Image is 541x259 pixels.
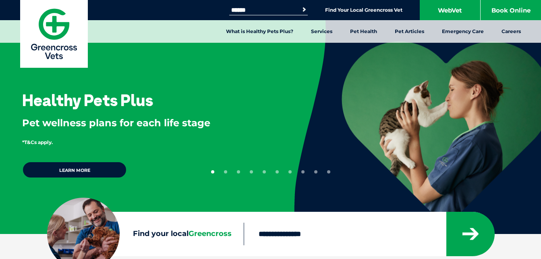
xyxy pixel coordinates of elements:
a: Pet Articles [386,20,433,43]
button: 8 of 10 [301,170,305,173]
a: Emergency Care [433,20,493,43]
button: 6 of 10 [276,170,279,173]
h3: Healthy Pets Plus [22,92,153,108]
a: Pet Health [341,20,386,43]
a: Careers [493,20,530,43]
button: 5 of 10 [263,170,266,173]
a: Learn more [22,161,127,178]
a: Find Your Local Greencross Vet [325,7,402,13]
p: Pet wellness plans for each life stage [22,116,268,130]
button: 10 of 10 [327,170,330,173]
button: 1 of 10 [211,170,214,173]
button: 7 of 10 [288,170,292,173]
button: 2 of 10 [224,170,227,173]
span: *T&Cs apply. [22,139,53,145]
button: 3 of 10 [237,170,240,173]
span: Greencross [189,229,232,238]
a: What is Healthy Pets Plus? [217,20,302,43]
button: 9 of 10 [314,170,317,173]
button: 4 of 10 [250,170,253,173]
button: Search [300,6,308,14]
label: Find your local [47,228,244,240]
a: Services [302,20,341,43]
